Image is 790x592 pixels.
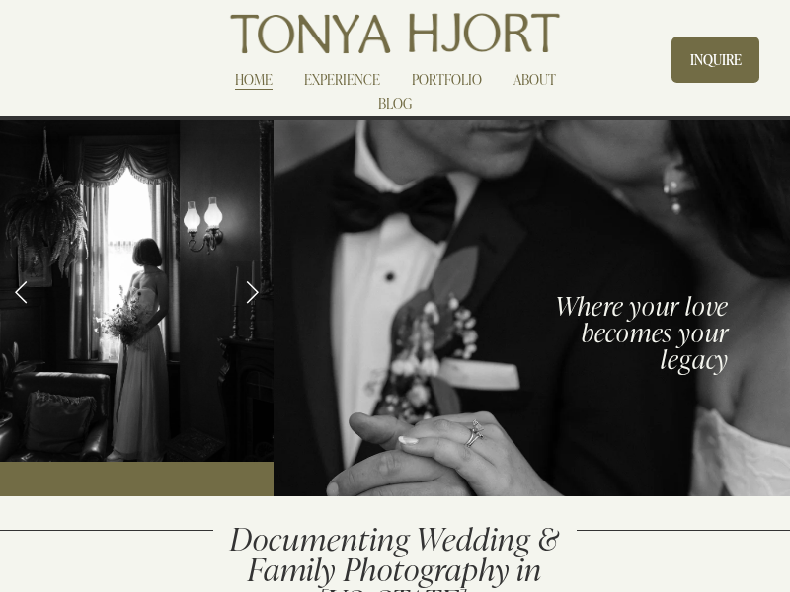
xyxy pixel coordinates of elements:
[235,68,273,92] a: HOME
[226,6,563,61] img: Tonya Hjort
[671,37,758,83] a: INQUIRE
[304,68,380,92] a: EXPERIENCE
[378,92,412,115] a: BLOG
[230,261,274,321] a: Next Slide
[513,68,556,92] a: ABOUT
[412,68,482,92] a: PORTFOLIO
[547,292,729,371] h3: Where your love becomes your legacy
